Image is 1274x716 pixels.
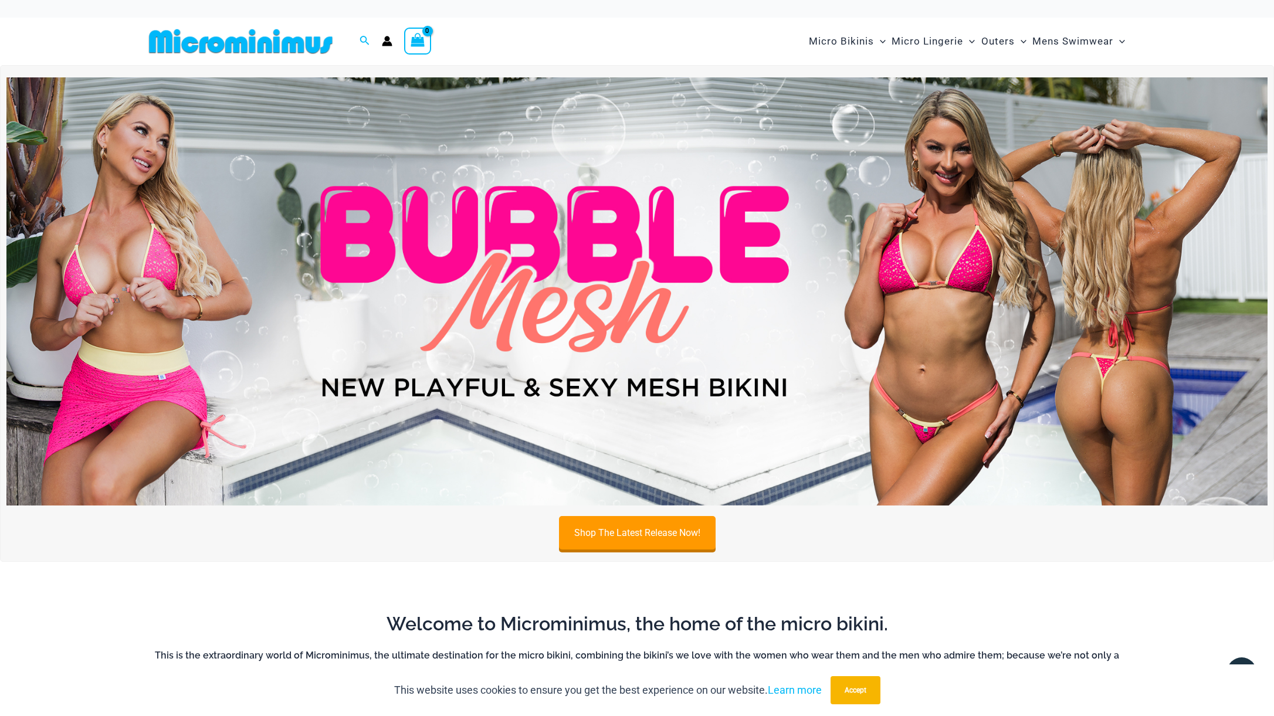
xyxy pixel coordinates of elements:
span: Mens Swimwear [1032,26,1113,56]
img: MM SHOP LOGO FLAT [144,28,337,55]
a: Search icon link [360,34,370,49]
span: Outers [981,26,1015,56]
a: Mens SwimwearMenu ToggleMenu Toggle [1029,23,1128,59]
button: Accept [831,676,880,704]
span: Menu Toggle [1015,26,1026,56]
nav: Site Navigation [804,22,1130,61]
span: Menu Toggle [963,26,975,56]
p: This website uses cookies to ensure you get the best experience on our website. [394,681,822,699]
a: cheeky [309,663,341,674]
a: Account icon link [382,36,392,46]
span: Micro Bikinis [809,26,874,56]
a: View Shopping Cart, empty [404,28,431,55]
span: Menu Toggle [1113,26,1125,56]
a: Micro LingerieMenu ToggleMenu Toggle [889,23,978,59]
a: Learn more [768,684,822,696]
a: Shop The Latest Release Now! [559,516,716,549]
span: Menu Toggle [874,26,886,56]
a: Micro BikinisMenu ToggleMenu Toggle [806,23,889,59]
a: community [218,663,269,674]
a: micro bikinis [473,663,530,674]
h6: This is the extraordinary world of Microminimus, the ultimate destination for the micro bikini, c... [153,649,1121,688]
h2: Welcome to Microminimus, the home of the micro bikini. [153,612,1121,636]
img: Bubble Mesh Highlight Pink [6,77,1268,506]
span: Micro Lingerie [892,26,963,56]
a: OutersMenu ToggleMenu Toggle [978,23,1029,59]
